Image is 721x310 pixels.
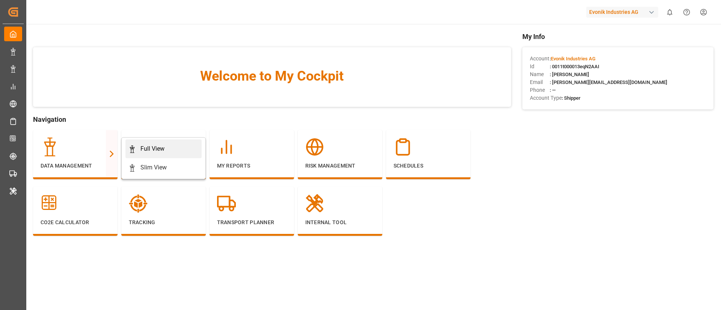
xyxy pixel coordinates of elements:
[305,162,375,170] p: Risk Management
[550,72,589,77] span: : [PERSON_NAME]
[33,114,511,124] span: Navigation
[41,219,110,226] p: CO2e Calculator
[305,219,375,226] p: Internal Tool
[129,219,198,226] p: Tracking
[530,55,550,63] span: Account
[530,70,550,78] span: Name
[140,144,164,153] div: Full View
[530,86,550,94] span: Phone
[550,56,596,61] span: :
[125,139,202,158] a: Full View
[217,162,287,170] p: My Reports
[530,63,550,70] span: Id
[550,64,599,69] span: : 0011t000013eqN2AAI
[217,219,287,226] p: Transport Planner
[586,7,658,18] div: Evonik Industries AG
[678,4,695,21] button: Help Center
[551,56,596,61] span: Evonik Industries AG
[522,31,713,42] span: My Info
[41,162,110,170] p: Data Management
[394,162,463,170] p: Schedules
[550,79,667,85] span: : [PERSON_NAME][EMAIL_ADDRESS][DOMAIN_NAME]
[48,66,496,86] span: Welcome to My Cockpit
[562,95,581,101] span: : Shipper
[125,158,202,177] a: Slim View
[530,78,550,86] span: Email
[661,4,678,21] button: show 0 new notifications
[586,5,661,19] button: Evonik Industries AG
[550,87,556,93] span: : —
[140,163,167,172] div: Slim View
[530,94,562,102] span: Account Type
